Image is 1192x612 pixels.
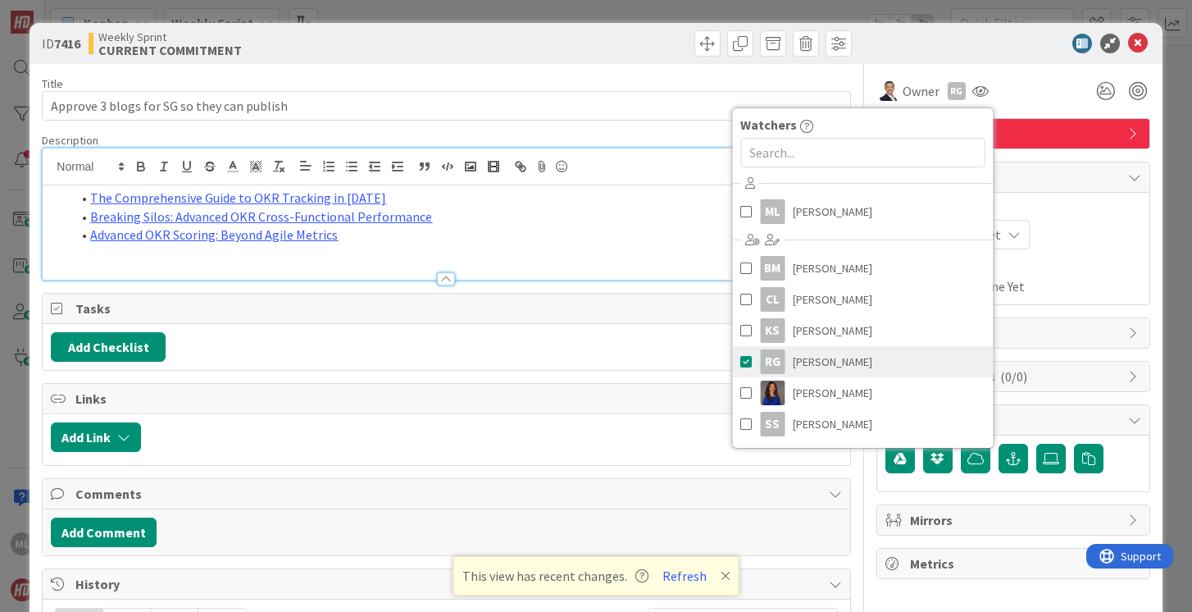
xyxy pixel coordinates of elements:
span: ID [42,34,80,53]
a: KS[PERSON_NAME] [732,315,993,346]
a: Breaking Silos: Advanced OKR Cross-Functional Performance [90,208,432,225]
b: 7416 [54,35,80,52]
a: BM[PERSON_NAME] [732,253,993,284]
div: RG [760,349,785,374]
a: ML[PERSON_NAME] [732,196,993,227]
span: Support [34,2,75,22]
span: Block [910,323,1120,343]
span: [PERSON_NAME] [793,256,872,281]
img: SL [760,381,785,405]
button: Add Link [51,422,141,452]
span: [PERSON_NAME] [793,287,872,312]
b: CURRENT COMMITMENT [98,43,242,57]
a: RG[PERSON_NAME] [732,346,993,377]
div: BM [760,256,785,281]
label: Title [42,76,63,91]
input: type card name here... [42,91,850,121]
span: Mirrors [910,510,1120,530]
span: Custom Fields [910,367,1120,386]
div: CL [760,287,785,312]
span: [PERSON_NAME] [793,199,872,224]
span: [PERSON_NAME] [793,349,872,374]
span: Attachments [910,410,1120,430]
span: Planned Dates [885,201,1141,218]
span: Actual Dates [885,258,1141,275]
span: ( 0/0 ) [1000,368,1027,385]
button: Add Comment [51,518,157,547]
span: Description [42,133,98,148]
a: SL[PERSON_NAME] [732,440,993,471]
img: SL [880,81,899,101]
a: SS[PERSON_NAME] [732,409,993,440]
button: Refresh [657,565,712,587]
span: Tasks [75,299,820,318]
div: SS [760,412,785,436]
div: RG [948,82,966,100]
a: Advanced OKR Scoring: Beyond Agile Metrics [90,226,338,243]
div: ML [760,199,785,224]
span: Links [75,389,820,409]
span: HOT [910,124,1120,144]
a: SL[PERSON_NAME] [732,377,993,409]
span: Metrics [910,554,1120,573]
a: CL[PERSON_NAME] [732,284,993,315]
span: Comments [75,484,820,504]
a: The Comprehensive Guide to OKR Tracking in [DATE] [90,190,386,206]
span: This view has recent changes. [462,566,648,586]
span: History [75,574,820,594]
span: Weekly Sprint [98,30,242,43]
span: Watchers [740,115,797,135]
button: Add Checklist [51,332,166,362]
div: KS [760,318,785,343]
span: [PERSON_NAME] [793,381,872,405]
span: [PERSON_NAME] [793,412,872,436]
span: Owner [903,81,939,101]
span: [PERSON_NAME] [793,318,872,343]
span: Dates [910,167,1120,187]
input: Search... [740,138,985,167]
